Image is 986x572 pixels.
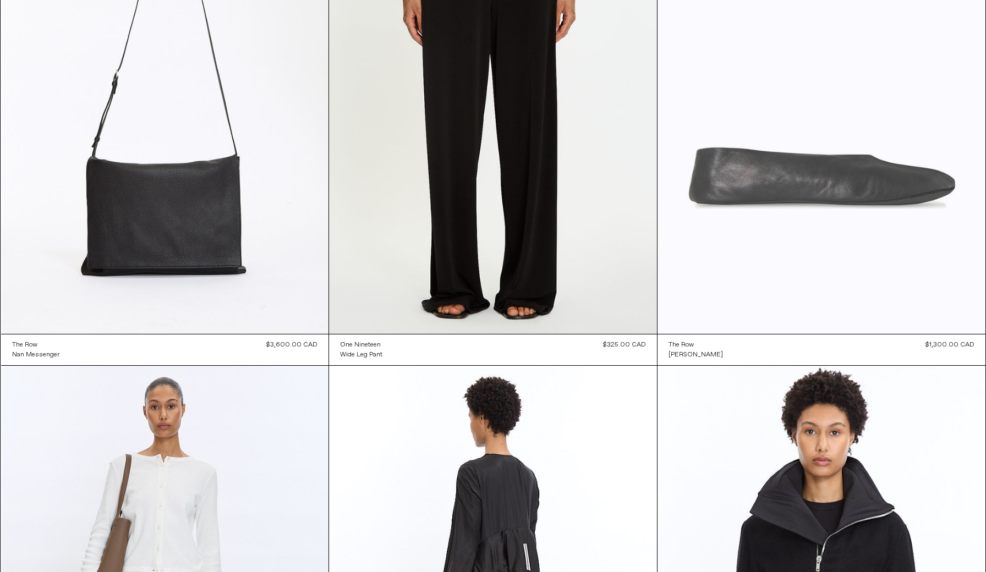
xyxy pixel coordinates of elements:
div: One Nineteen [340,340,381,350]
div: $3,600.00 CAD [266,340,317,350]
a: The Row [669,340,723,350]
div: $325.00 CAD [603,340,646,350]
a: The Row [12,340,59,350]
a: [PERSON_NAME] [669,350,723,360]
div: The Row [12,340,37,350]
a: One Nineteen [340,340,382,350]
div: The Row [669,340,694,350]
a: Nan Messenger [12,350,59,360]
a: Wide Leg Pant [340,350,382,360]
div: $1,300.00 CAD [925,340,974,350]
